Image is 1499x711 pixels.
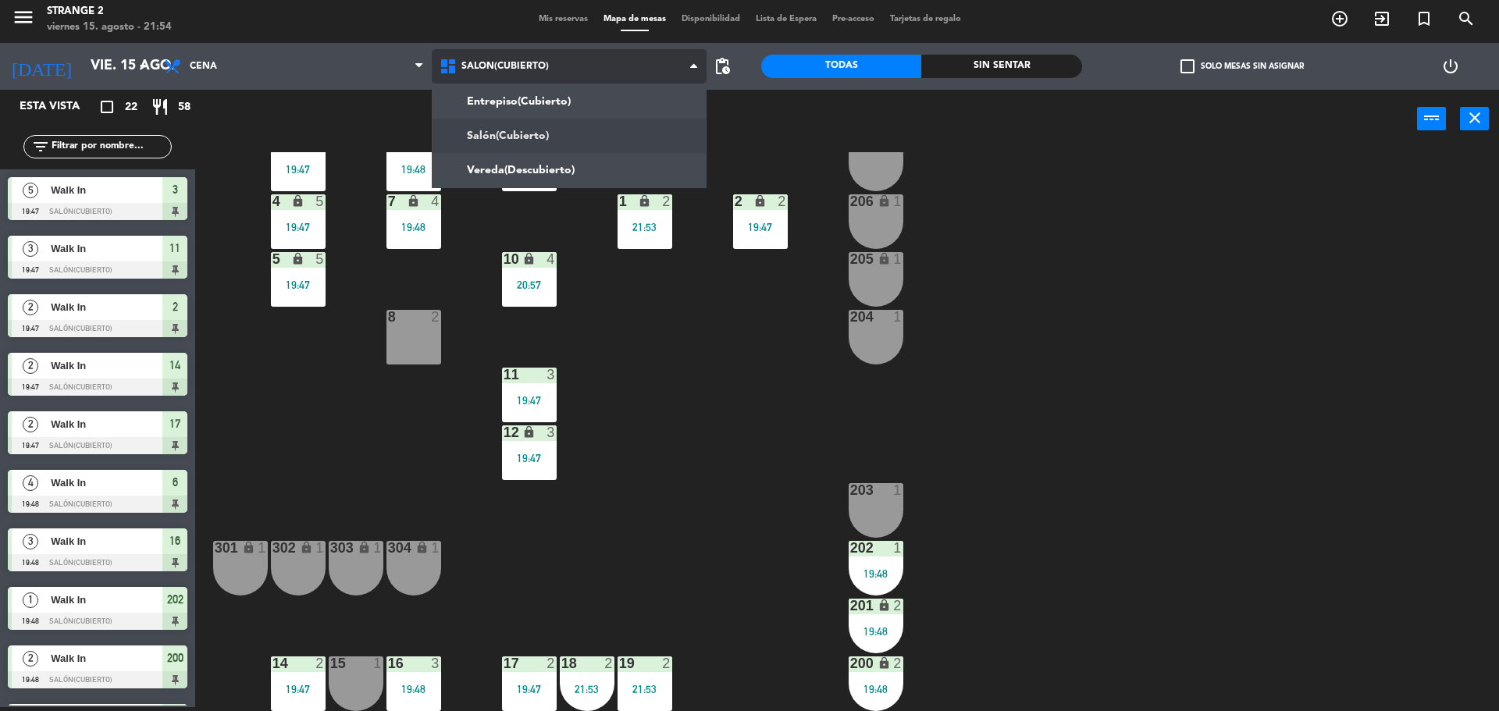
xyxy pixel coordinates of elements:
[291,252,304,265] i: lock
[921,55,1081,78] div: Sin sentar
[604,656,614,670] div: 2
[850,599,851,613] div: 201
[461,61,549,72] span: Salón(Cubierto)
[761,55,921,78] div: Todas
[882,15,969,23] span: Tarjetas de regalo
[850,194,851,208] div: 206
[415,541,429,554] i: lock
[373,541,383,555] div: 1
[638,194,651,208] i: lock
[315,541,325,555] div: 1
[330,656,331,670] div: 15
[373,656,383,670] div: 1
[713,57,732,76] span: pending_actions
[547,656,556,670] div: 2
[358,541,371,554] i: lock
[878,599,891,612] i: lock
[271,279,326,290] div: 19:47
[98,98,116,116] i: crop_square
[23,417,38,432] span: 2
[778,194,787,208] div: 2
[1441,57,1460,76] i: power_settings_new
[824,15,882,23] span: Pre-acceso
[388,310,389,324] div: 8
[47,4,172,20] div: Strange 2
[431,656,440,670] div: 3
[51,357,162,374] span: Walk In
[850,483,851,497] div: 203
[547,368,556,382] div: 3
[1180,59,1304,73] label: Solo mesas sin asignar
[618,684,672,695] div: 21:53
[531,15,596,23] span: Mis reservas
[47,20,172,35] div: viernes 15. agosto - 21:54
[51,592,162,608] span: Walk In
[850,541,851,555] div: 202
[560,684,614,695] div: 21:53
[433,119,707,153] a: Salón(Cubierto)
[315,194,325,208] div: 5
[12,5,35,34] button: menu
[315,656,325,670] div: 2
[878,656,891,670] i: lock
[1422,108,1441,127] i: power_input
[388,541,389,555] div: 304
[169,356,180,375] span: 14
[849,568,903,579] div: 19:48
[8,98,112,116] div: Esta vista
[502,279,557,290] div: 20:57
[1465,108,1484,127] i: close
[169,531,180,550] span: 16
[431,310,440,324] div: 2
[502,395,557,406] div: 19:47
[386,222,441,233] div: 19:48
[431,541,440,555] div: 1
[125,98,137,116] span: 22
[300,541,313,554] i: lock
[151,98,169,116] i: restaurant
[561,656,562,670] div: 18
[893,194,903,208] div: 1
[272,194,273,208] div: 4
[23,241,38,257] span: 3
[502,684,557,695] div: 19:47
[23,300,38,315] span: 2
[522,252,536,265] i: lock
[242,541,255,554] i: lock
[878,194,891,208] i: lock
[167,649,183,667] span: 200
[1330,9,1349,28] i: add_circle_outline
[407,194,420,208] i: lock
[893,656,903,670] div: 2
[190,61,217,72] span: Cena
[386,684,441,695] div: 19:48
[173,180,178,199] span: 3
[1460,107,1489,130] button: close
[547,252,556,266] div: 4
[169,239,180,258] span: 11
[173,297,178,316] span: 2
[31,137,50,156] i: filter_list
[169,414,180,433] span: 17
[173,473,178,492] span: 6
[134,57,152,76] i: arrow_drop_down
[1457,9,1476,28] i: search
[258,541,267,555] div: 1
[272,252,273,266] div: 5
[878,252,891,265] i: lock
[502,453,557,464] div: 19:47
[271,164,326,175] div: 19:47
[50,138,171,155] input: Filtrar por nombre...
[619,194,620,208] div: 1
[271,222,326,233] div: 19:47
[23,534,38,549] span: 3
[619,656,620,670] div: 19
[388,656,389,670] div: 16
[893,599,903,613] div: 2
[51,182,162,198] span: Walk In
[849,684,903,695] div: 19:48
